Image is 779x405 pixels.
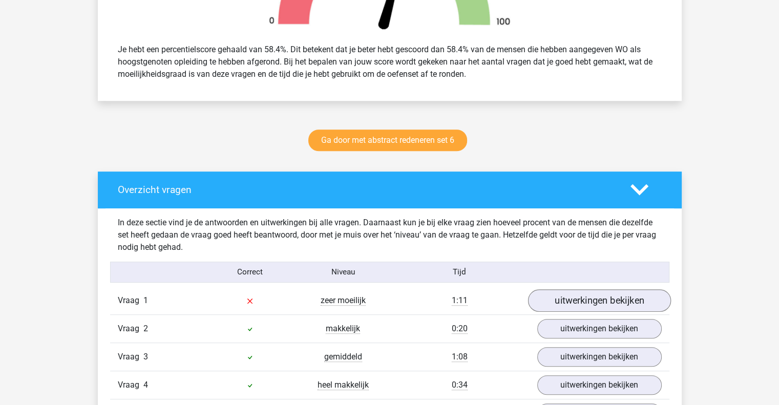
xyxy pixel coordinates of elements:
[118,294,143,307] span: Vraag
[143,324,148,333] span: 2
[452,295,468,306] span: 1:11
[143,352,148,361] span: 3
[118,184,615,196] h4: Overzicht vragen
[326,324,360,334] span: makkelijk
[308,130,467,151] a: Ga door met abstract redeneren set 6
[110,217,669,253] div: In deze sectie vind je de antwoorden en uitwerkingen bij alle vragen. Daarnaast kun je bij elke v...
[118,323,143,335] span: Vraag
[118,351,143,363] span: Vraag
[452,324,468,334] span: 0:20
[528,289,670,312] a: uitwerkingen bekijken
[452,352,468,362] span: 1:08
[297,266,390,278] div: Niveau
[537,319,662,338] a: uitwerkingen bekijken
[389,266,529,278] div: Tijd
[143,295,148,305] span: 1
[318,380,369,390] span: heel makkelijk
[118,379,143,391] span: Vraag
[537,375,662,395] a: uitwerkingen bekijken
[110,39,669,84] div: Je hebt een percentielscore gehaald van 58.4%. Dit betekent dat je beter hebt gescoord dan 58.4% ...
[143,380,148,390] span: 4
[203,266,297,278] div: Correct
[324,352,362,362] span: gemiddeld
[321,295,366,306] span: zeer moeilijk
[452,380,468,390] span: 0:34
[537,347,662,367] a: uitwerkingen bekijken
